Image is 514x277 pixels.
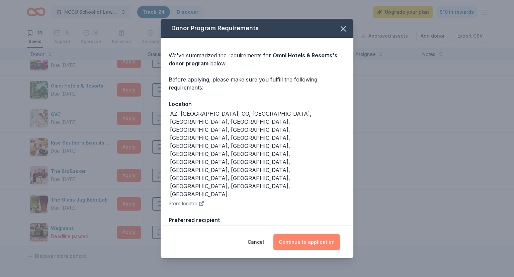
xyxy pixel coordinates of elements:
[161,19,353,38] div: Donor Program Requirements
[169,100,345,108] div: Location
[169,75,345,92] div: Before applying, please make sure you fulfill the following requirements:
[169,200,204,208] button: Store locator
[273,234,340,250] button: Continue to application
[170,110,345,198] div: AZ, [GEOGRAPHIC_DATA], CO, [GEOGRAPHIC_DATA], [GEOGRAPHIC_DATA], [GEOGRAPHIC_DATA], [GEOGRAPHIC_D...
[169,51,345,67] div: We've summarized the requirements for below.
[169,216,345,224] div: Preferred recipient
[248,234,264,250] button: Cancel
